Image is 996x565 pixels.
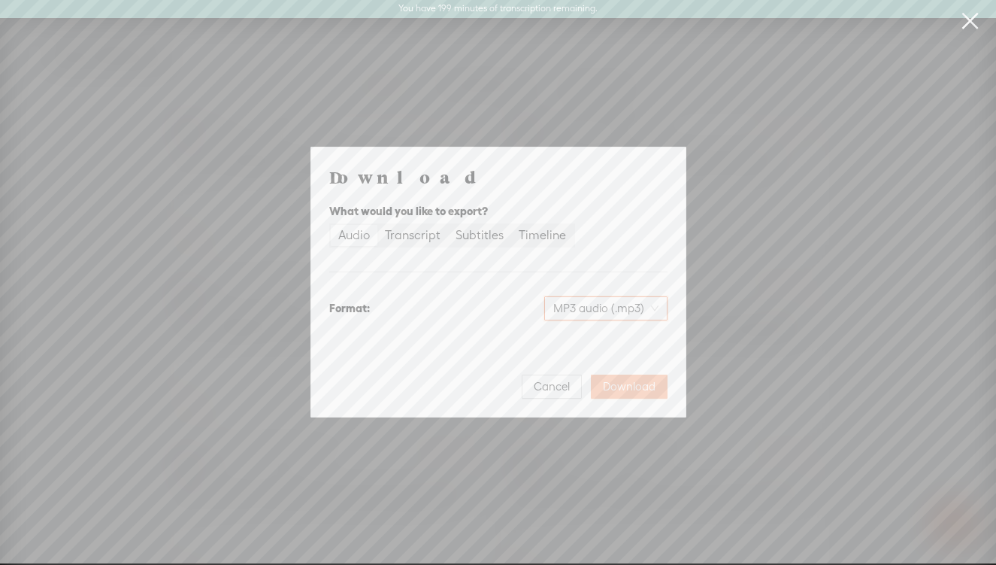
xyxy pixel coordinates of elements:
[522,375,582,399] button: Cancel
[329,223,575,248] div: segmented control
[456,225,504,246] div: Subtitles
[329,202,668,220] div: What would you like to export?
[603,379,655,394] span: Download
[553,297,658,320] span: MP3 audio (.mp3)
[591,375,668,399] button: Download
[329,299,370,317] div: Format:
[519,225,566,246] div: Timeline
[338,225,370,246] div: Audio
[385,225,440,246] div: Transcript
[329,166,668,188] h4: Download
[534,379,570,394] span: Cancel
